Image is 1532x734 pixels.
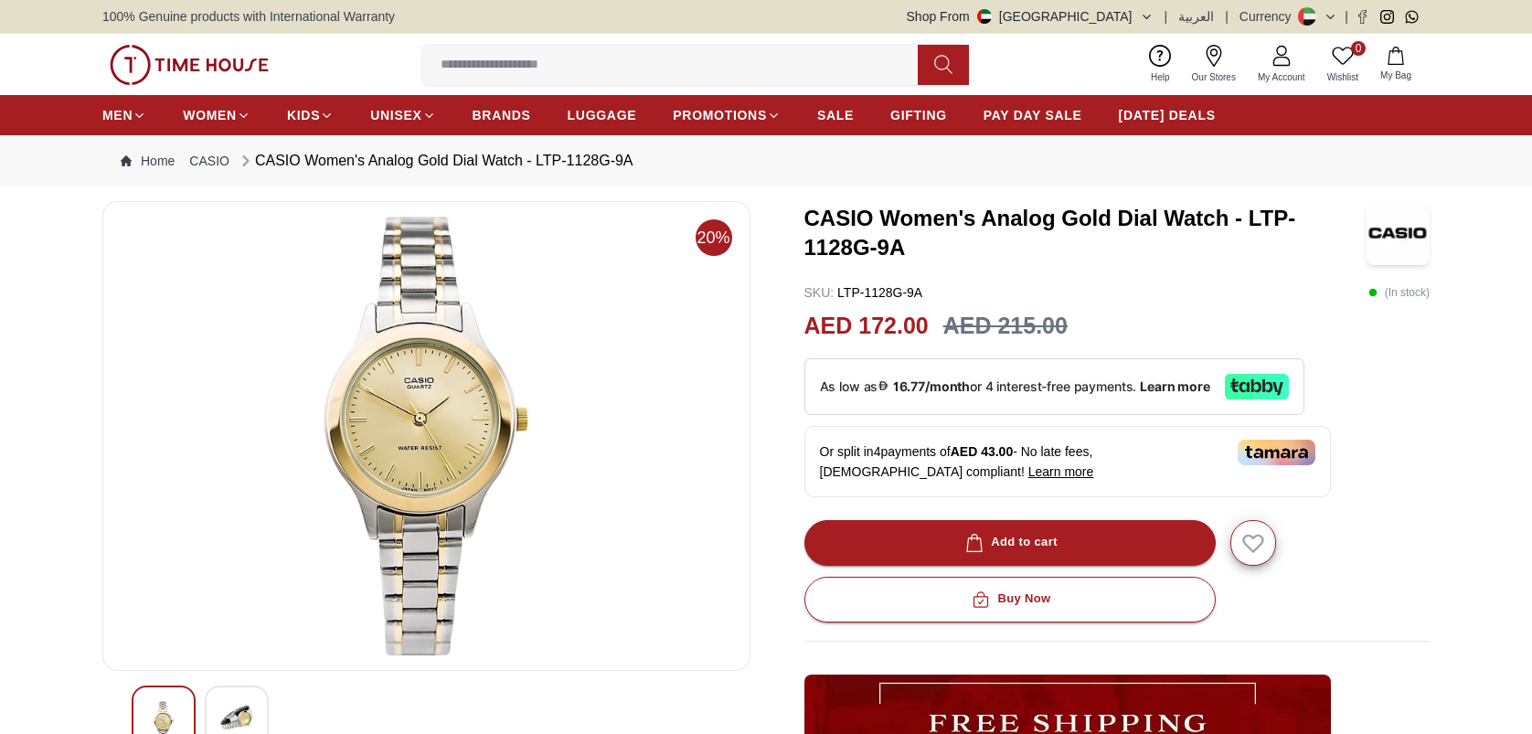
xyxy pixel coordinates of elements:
[1140,41,1181,88] a: Help
[1351,41,1366,56] span: 0
[1119,106,1216,124] span: [DATE] DEALS
[1028,464,1094,479] span: Learn more
[370,99,435,132] a: UNISEX
[237,150,633,172] div: CASIO Women's Analog Gold Dial Watch - LTP-1128G-9A
[1165,7,1168,26] span: |
[1144,70,1177,84] span: Help
[962,532,1058,553] div: Add to cart
[473,106,531,124] span: BRANDS
[568,106,637,124] span: LUGGAGE
[1250,70,1313,84] span: My Account
[1181,41,1247,88] a: Our Stores
[183,106,237,124] span: WOMEN
[984,106,1082,124] span: PAY DAY SALE
[568,99,637,132] a: LUGGAGE
[804,577,1216,622] button: Buy Now
[121,152,175,170] a: Home
[1316,41,1369,88] a: 0Wishlist
[673,99,781,132] a: PROMOTIONS
[984,99,1082,132] a: PAY DAY SALE
[1368,283,1430,302] p: ( In stock )
[1373,69,1419,82] span: My Bag
[102,106,133,124] span: MEN
[1405,10,1419,24] a: Whatsapp
[287,106,320,124] span: KIDS
[287,99,334,132] a: KIDS
[183,99,250,132] a: WOMEN
[189,152,229,170] a: CASIO
[1178,7,1214,26] button: العربية
[1225,7,1229,26] span: |
[673,106,767,124] span: PROMOTIONS
[943,309,1068,344] h3: AED 215.00
[817,106,854,124] span: SALE
[1320,70,1366,84] span: Wishlist
[804,520,1216,566] button: Add to cart
[804,204,1367,262] h3: CASIO Women's Analog Gold Dial Watch - LTP-1128G-9A
[1238,440,1315,465] img: Tamara
[977,9,992,24] img: United Arab Emirates
[804,426,1331,497] div: Or split in 4 payments of - No late fees, [DEMOGRAPHIC_DATA] compliant!
[473,99,531,132] a: BRANDS
[696,219,732,256] span: 20%
[817,99,854,132] a: SALE
[1239,7,1299,26] div: Currency
[1380,10,1394,24] a: Instagram
[1345,7,1348,26] span: |
[1356,10,1369,24] a: Facebook
[968,589,1050,610] div: Buy Now
[1367,201,1430,265] img: CASIO Women's Analog Gold Dial Watch - LTP-1128G-9A
[951,444,1013,459] span: AED 43.00
[804,309,929,344] h2: AED 172.00
[118,217,735,655] img: CASIO Women's Analog Gold Dial Watch - LTP-1128G-9A
[890,99,947,132] a: GIFTING
[890,106,947,124] span: GIFTING
[370,106,421,124] span: UNISEX
[1185,70,1243,84] span: Our Stores
[102,7,395,26] span: 100% Genuine products with International Warranty
[1119,99,1216,132] a: [DATE] DEALS
[907,7,1154,26] button: Shop From[GEOGRAPHIC_DATA]
[110,45,269,85] img: ...
[804,283,923,302] p: LTP-1128G-9A
[102,135,1430,186] nav: Breadcrumb
[804,285,835,300] span: SKU :
[1369,43,1422,86] button: My Bag
[102,99,146,132] a: MEN
[220,701,253,734] img: CASIO Women's Analog Gold Dial Watch - LTP-1128G-9A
